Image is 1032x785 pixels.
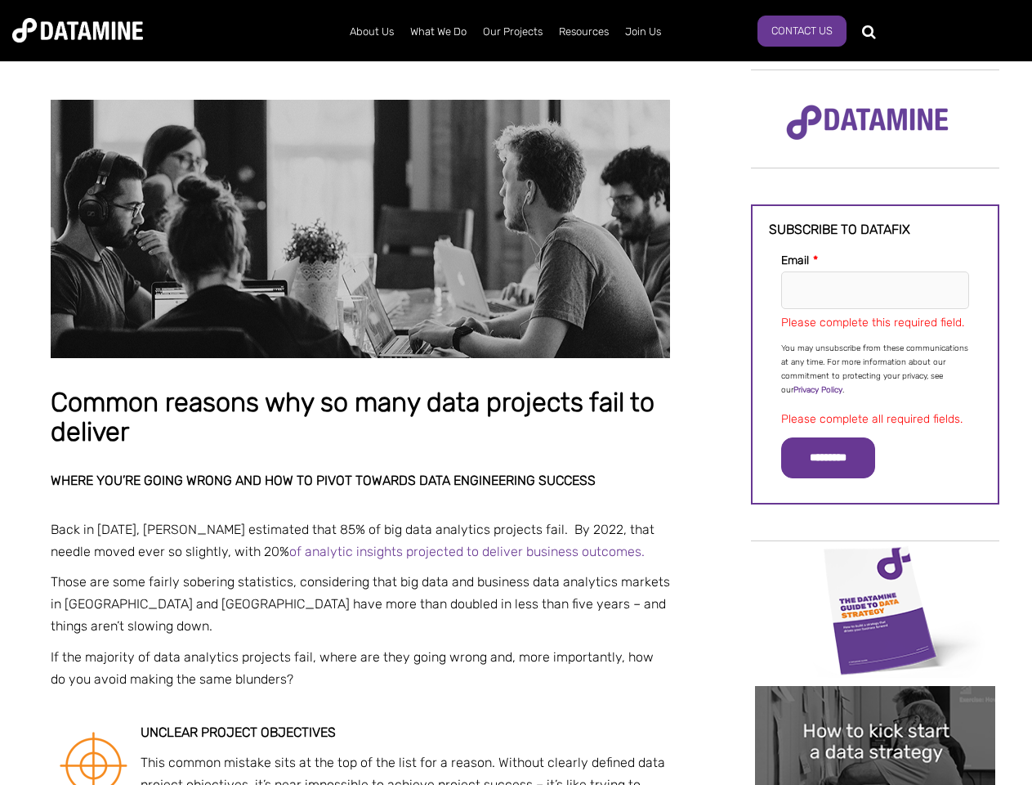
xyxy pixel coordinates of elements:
a: About Us [342,11,402,53]
a: Contact Us [757,16,847,47]
strong: Unclear project objectives [141,724,336,740]
p: Back in [DATE], [PERSON_NAME] estimated that 85% of big data analytics projects fail. By 2022, th... [51,518,670,563]
a: Our Projects [475,11,551,53]
h2: Where you’re going wrong and how to pivot towards data engineering success [51,473,670,488]
h3: Subscribe to datafix [769,222,981,237]
a: of analytic insights projected to deliver business outcomes. [289,544,645,559]
img: Common reasons why so many data projects fail to deliver [51,100,670,358]
a: Resources [551,11,617,53]
p: Those are some fairly sobering statistics, considering that big data and business data analytics ... [51,571,670,638]
img: Data Strategy Cover thumbnail [755,543,995,678]
p: If the majority of data analytics projects fail, where are they going wrong and, more importantly... [51,646,670,690]
label: Please complete this required field. [781,316,964,330]
a: Join Us [617,11,669,53]
label: Please complete all required fields. [781,412,963,426]
a: Privacy Policy [793,385,842,395]
img: Datamine [12,18,143,43]
p: You may unsubscribe from these communications at any time. For more information about our commitm... [781,342,969,397]
span: Email [781,253,809,267]
img: Datamine Logo No Strapline - Purple [775,94,959,151]
a: What We Do [402,11,475,53]
h1: Common reasons why so many data projects fail to deliver [51,388,670,446]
